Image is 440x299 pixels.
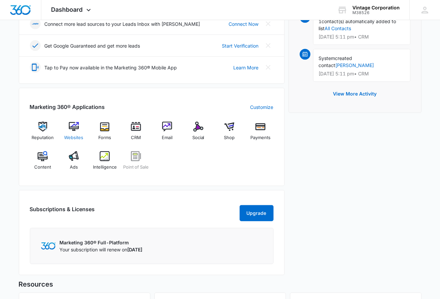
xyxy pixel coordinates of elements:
[352,10,400,15] div: account id
[319,55,352,68] span: created contact
[319,35,405,39] p: [DATE] 5:11 pm • CRM
[45,42,140,49] p: Get Google Guaranteed and get more leads
[30,151,56,175] a: Content
[216,122,242,146] a: Shop
[250,134,271,141] span: Payments
[123,151,149,175] a: Point of Sale
[248,122,274,146] a: Payments
[60,246,143,253] p: Your subscription will renew on
[327,86,384,102] button: View More Activity
[224,134,235,141] span: Shop
[128,247,143,252] span: [DATE]
[263,18,274,29] button: Close
[263,62,274,73] button: Close
[32,134,54,141] span: Reputation
[98,134,111,141] span: Forms
[250,104,274,111] a: Customize
[41,242,56,249] img: Marketing 360 Logo
[192,134,204,141] span: Social
[352,5,400,10] div: account name
[45,64,177,71] p: Tap to Pay now available in the Marketing 360® Mobile App
[19,279,422,289] h5: Resources
[319,71,405,76] p: [DATE] 5:11 pm • CRM
[92,151,118,175] a: Intelligence
[60,239,143,246] p: Marketing 360® Full-Platform
[123,164,149,171] span: Point of Sale
[222,42,259,49] a: Start Verification
[123,122,149,146] a: CRM
[61,122,87,146] a: Websites
[30,205,95,219] h2: Subscriptions & Licenses
[162,134,173,141] span: Email
[92,122,118,146] a: Forms
[319,18,322,24] span: 1
[234,64,259,71] a: Learn More
[319,55,335,61] span: System
[229,20,259,27] a: Connect Now
[30,122,56,146] a: Reputation
[45,20,200,27] p: Connect more lead sources to your Leads Inbox with [PERSON_NAME]
[240,205,274,221] button: Upgrade
[70,164,78,171] span: Ads
[336,62,374,68] a: [PERSON_NAME]
[61,151,87,175] a: Ads
[30,103,105,111] h2: Marketing 360® Applications
[34,164,51,171] span: Content
[64,134,83,141] span: Websites
[185,122,211,146] a: Social
[131,134,141,141] span: CRM
[93,164,117,171] span: Intelligence
[154,122,180,146] a: Email
[263,40,274,51] button: Close
[325,25,351,31] a: All Contacts
[51,6,83,13] span: Dashboard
